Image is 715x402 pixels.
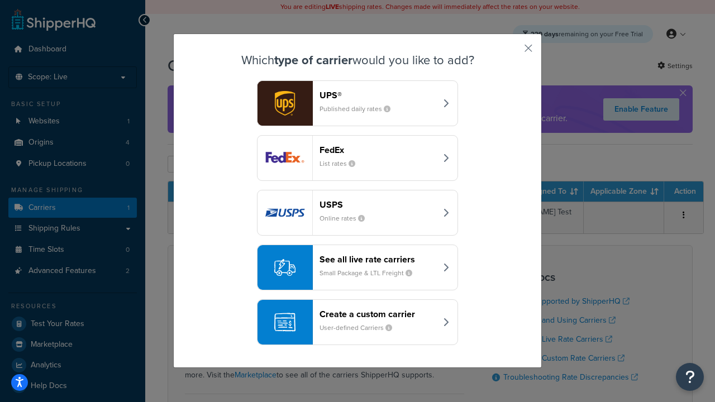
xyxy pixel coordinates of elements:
img: ups logo [258,81,312,126]
button: fedEx logoFedExList rates [257,135,458,181]
img: icon-carrier-custom-c93b8a24.svg [274,312,295,333]
header: USPS [320,199,436,210]
img: usps logo [258,190,312,235]
small: Small Package & LTL Freight [320,268,421,278]
header: UPS® [320,90,436,100]
h3: Which would you like to add? [202,54,513,67]
button: ups logoUPS®Published daily rates [257,80,458,126]
img: icon-carrier-liverate-becf4550.svg [274,257,295,278]
header: See all live rate carriers [320,254,436,265]
small: List rates [320,159,364,169]
small: User-defined Carriers [320,323,401,333]
small: Online rates [320,213,374,223]
header: Create a custom carrier [320,309,436,319]
img: fedEx logo [258,136,312,180]
button: Create a custom carrierUser-defined Carriers [257,299,458,345]
header: FedEx [320,145,436,155]
button: usps logoUSPSOnline rates [257,190,458,236]
strong: type of carrier [274,51,352,69]
button: See all live rate carriersSmall Package & LTL Freight [257,245,458,290]
button: Open Resource Center [676,363,704,391]
small: Published daily rates [320,104,399,114]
